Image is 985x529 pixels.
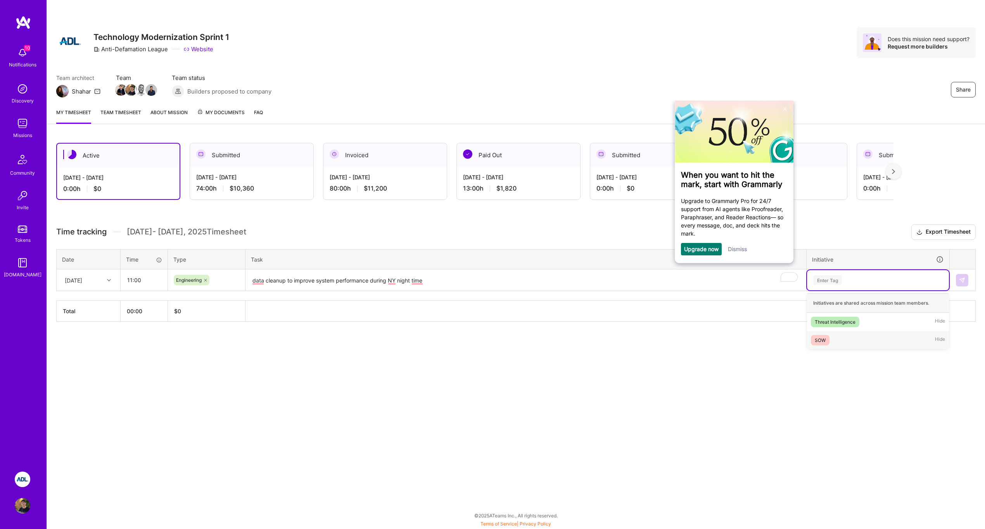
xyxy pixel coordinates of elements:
[65,276,82,284] div: [DATE]
[596,149,606,159] img: Submitted
[145,84,157,96] img: Team Member Avatar
[13,472,32,487] a: ADL: Technology Modernization Sprint 1
[463,173,574,181] div: [DATE] - [DATE]
[196,173,307,181] div: [DATE] - [DATE]
[190,143,313,167] div: Submitted
[480,521,551,527] span: |
[496,184,517,193] span: $1,820
[863,184,974,193] div: 0:00 h
[463,149,472,159] img: Paid Out
[364,184,387,193] span: $11,200
[951,82,976,97] button: Share
[56,227,107,237] span: Time tracking
[863,149,873,159] img: Submitted
[480,521,517,527] a: Terms of Service
[150,108,188,124] a: About Mission
[107,278,111,282] i: icon Chevron
[16,16,31,29] img: logo
[13,131,32,139] div: Missions
[116,74,156,82] span: Team
[18,225,27,233] img: tokens
[172,74,271,82] span: Team status
[13,150,32,169] img: Community
[126,83,136,97] a: Team Member Avatar
[815,336,826,344] div: SOW
[135,84,147,96] img: Team Member Avatar
[172,85,184,97] img: Builders proposed to company
[15,81,30,97] img: discovery
[113,7,116,10] img: close_x_white.png
[330,184,441,193] div: 80:00 h
[815,318,855,326] div: Threat Intelligence
[812,255,944,264] div: Initiative
[246,270,805,291] textarea: To enrich screen reader interactions, please activate Accessibility in Grammarly extension settings
[121,270,167,290] input: HH:MM
[590,143,714,167] div: Submitted
[63,173,173,182] div: [DATE] - [DATE]
[67,150,76,159] img: Active
[125,84,137,96] img: Team Member Avatar
[10,70,117,88] h3: When you want to hit the mark, start with Grammarly
[93,45,168,53] div: Anti-Defamation League
[174,308,181,314] span: $ 0
[892,169,895,174] img: right
[15,236,31,244] div: Tokens
[857,143,980,167] div: Submitted
[146,83,156,97] a: Team Member Avatar
[187,87,271,95] span: Builders proposed to company
[15,116,30,131] img: teamwork
[56,108,91,124] a: My timesheet
[93,32,229,42] h3: Technology Modernization Sprint 1
[935,317,945,327] span: Hide
[93,185,101,193] span: $0
[15,255,30,271] img: guide book
[916,228,923,236] i: icon Download
[72,87,91,95] div: Shahar
[176,277,202,283] span: Engineering
[57,301,121,322] th: Total
[94,88,100,94] i: icon Mail
[15,498,30,513] img: User Avatar
[254,108,263,124] a: FAQ
[9,61,36,69] div: Notifications
[330,173,441,181] div: [DATE] - [DATE]
[807,293,949,313] div: Initiatives are shared across mission team members.
[230,184,254,193] span: $10,360
[126,255,162,264] div: Time
[196,184,307,193] div: 74:00 h
[136,83,146,97] a: Team Member Avatar
[863,33,881,52] img: Avatar
[888,43,969,50] div: Request more builders
[627,184,634,193] span: $0
[330,149,339,159] img: Invoiced
[596,184,707,193] div: 0:00 h
[57,144,180,167] div: Active
[63,185,173,193] div: 0:00 h
[959,277,965,283] img: Submit
[183,45,213,53] a: Website
[168,249,245,269] th: Type
[56,74,100,82] span: Team architect
[17,203,29,212] div: Invite
[57,249,121,269] th: Date
[888,35,969,43] div: Does this mission need support?
[813,274,842,286] div: Enter Tag
[56,27,84,55] img: Company Logo
[14,145,48,152] a: Upgrade now
[935,335,945,345] span: Hide
[15,188,30,203] img: Invite
[115,84,127,96] img: Team Member Avatar
[121,301,168,322] th: 00:00
[197,108,245,124] a: My Documents
[196,149,206,159] img: Submitted
[463,184,574,193] div: 13:00 h
[116,83,126,97] a: Team Member Avatar
[197,108,245,117] span: My Documents
[13,498,32,513] a: User Avatar
[596,173,707,181] div: [DATE] - [DATE]
[57,145,76,152] a: Dismiss
[47,506,985,525] div: © 2025 ATeams Inc., All rights reserved.
[863,173,974,181] div: [DATE] - [DATE]
[10,96,117,137] p: Upgrade to Grammarly Pro for 24/7 support from AI agents like Proofreader, Paraphraser, and Reade...
[956,86,971,94] span: Share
